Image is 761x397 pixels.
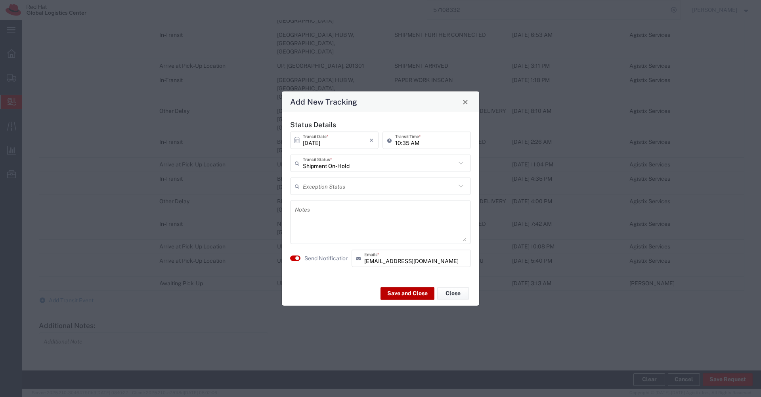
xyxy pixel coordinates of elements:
button: Save and Close [380,287,434,300]
h4: Add New Tracking [290,96,357,107]
agx-label: Send Notification [304,254,348,262]
i: × [369,134,374,147]
button: Close [460,96,471,107]
label: Send Notification [304,254,349,262]
h5: Status Details [290,120,471,129]
button: Close [437,287,469,300]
